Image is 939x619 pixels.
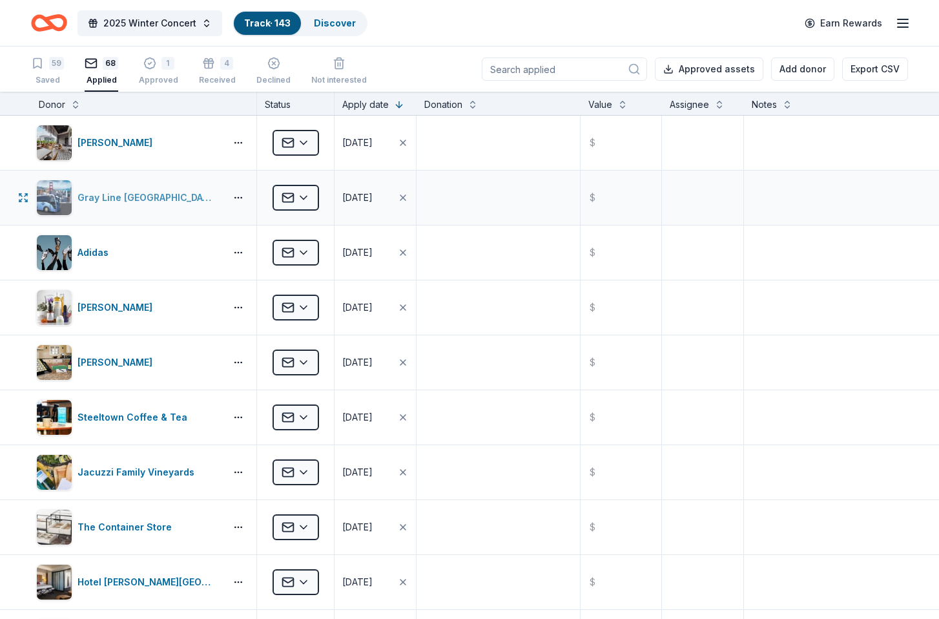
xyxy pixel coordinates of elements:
[335,555,416,609] button: [DATE]
[342,97,389,112] div: Apply date
[77,355,158,370] div: [PERSON_NAME]
[36,564,220,600] button: Image for Hotel Valencia Santana RowHotel [PERSON_NAME][GEOGRAPHIC_DATA]
[37,400,72,435] img: Image for Steeltown Coffee & Tea
[335,335,416,390] button: [DATE]
[199,52,236,92] button: 4Received
[85,52,118,92] button: 68Applied
[256,52,291,92] button: Declined
[31,8,67,38] a: Home
[77,410,192,425] div: Steeltown Coffee & Tea
[37,565,72,600] img: Image for Hotel Valencia Santana Row
[103,16,196,31] span: 2025 Winter Concert
[342,465,373,480] div: [DATE]
[256,75,291,85] div: Declined
[37,290,72,325] img: Image for Kiehl's
[37,510,72,545] img: Image for The Container Store
[36,454,220,490] button: Image for Jacuzzi Family VineyardsJacuzzi Family Vineyards
[49,57,64,70] div: 59
[39,97,65,112] div: Donor
[77,300,158,315] div: [PERSON_NAME]
[36,344,220,381] button: Image for Mead[PERSON_NAME]
[752,97,777,112] div: Notes
[36,509,220,545] button: Image for The Container StoreThe Container Store
[342,355,373,370] div: [DATE]
[342,574,373,590] div: [DATE]
[139,75,178,85] div: Approved
[77,190,220,205] div: Gray Line [GEOGRAPHIC_DATA]
[77,574,220,590] div: Hotel [PERSON_NAME][GEOGRAPHIC_DATA]
[37,180,72,215] img: Image for Gray Line San Francisco
[77,465,200,480] div: Jacuzzi Family Vineyards
[424,97,462,112] div: Donation
[37,345,72,380] img: Image for Mead
[77,135,158,151] div: [PERSON_NAME]
[588,97,612,112] div: Value
[314,17,356,28] a: Discover
[335,280,416,335] button: [DATE]
[37,455,72,490] img: Image for Jacuzzi Family Vineyards
[220,57,233,70] div: 4
[342,245,373,260] div: [DATE]
[335,390,416,445] button: [DATE]
[161,57,174,70] div: 1
[139,52,178,92] button: 1Approved
[335,171,416,225] button: [DATE]
[335,116,416,170] button: [DATE]
[257,92,335,115] div: Status
[85,75,118,85] div: Applied
[36,399,220,435] button: Image for Steeltown Coffee & TeaSteeltown Coffee & Tea
[77,10,222,36] button: 2025 Winter Concert
[797,12,890,35] a: Earn Rewards
[244,17,291,28] a: Track· 143
[342,190,373,205] div: [DATE]
[482,58,647,81] input: Search applied
[335,445,416,499] button: [DATE]
[36,235,220,271] button: Image for AdidasAdidas
[36,125,220,161] button: Image for Landry's[PERSON_NAME]
[771,58,834,81] button: Add donor
[77,245,114,260] div: Adidas
[342,519,373,535] div: [DATE]
[342,410,373,425] div: [DATE]
[842,58,908,81] button: Export CSV
[342,135,373,151] div: [DATE]
[335,500,416,554] button: [DATE]
[311,52,367,92] button: Not interested
[36,289,220,326] button: Image for Kiehl's[PERSON_NAME]
[670,97,709,112] div: Assignee
[36,180,220,216] button: Image for Gray Line San FranciscoGray Line [GEOGRAPHIC_DATA]
[342,300,373,315] div: [DATE]
[199,75,236,85] div: Received
[37,125,72,160] img: Image for Landry's
[655,58,763,81] button: Approved assets
[77,519,177,535] div: The Container Store
[335,226,416,280] button: [DATE]
[103,57,118,70] div: 68
[232,10,367,36] button: Track· 143Discover
[31,52,64,92] button: 59Saved
[31,75,64,85] div: Saved
[311,75,367,85] div: Not interested
[37,235,72,270] img: Image for Adidas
